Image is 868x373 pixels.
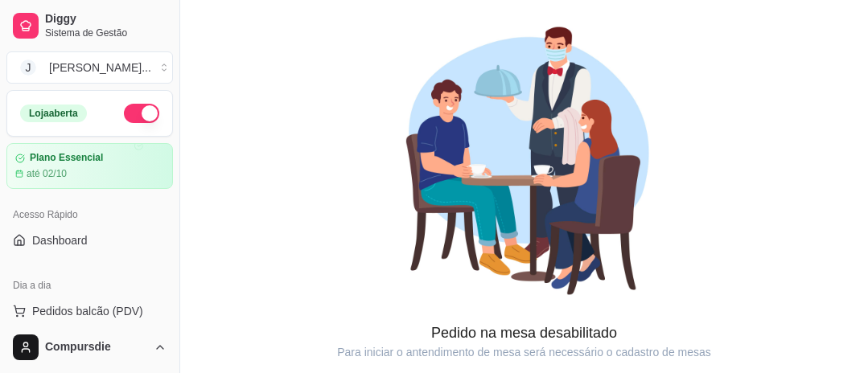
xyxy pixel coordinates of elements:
[49,59,151,76] div: [PERSON_NAME] ...
[32,303,143,319] span: Pedidos balcão (PDV)
[6,51,173,84] button: Select a team
[6,202,173,227] div: Acesso Rápido
[180,344,868,360] article: Para iniciar o antendimento de mesa será necessário o cadastro de mesas
[45,340,147,355] span: Compursdie
[6,328,173,367] button: Compursdie
[6,298,173,324] button: Pedidos balcão (PDV)
[6,6,173,45] a: DiggySistema de Gestão
[30,152,103,164] article: Plano Essencial
[20,59,36,76] span: J
[6,227,173,253] a: Dashboard
[45,27,167,39] span: Sistema de Gestão
[6,273,173,298] div: Dia a dia
[6,143,173,189] a: Plano Essencialaté 02/10
[20,105,87,122] div: Loja aberta
[180,322,868,344] article: Pedido na mesa desabilitado
[45,12,167,27] span: Diggy
[27,167,67,180] article: até 02/10
[124,104,159,123] button: Alterar Status
[32,232,88,248] span: Dashboard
